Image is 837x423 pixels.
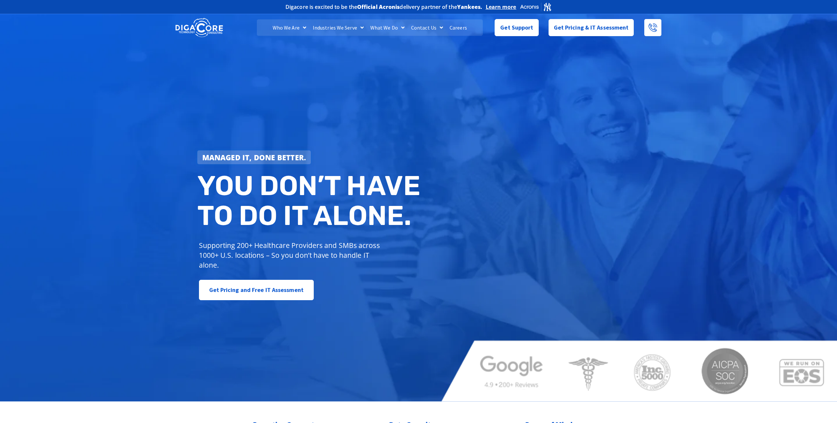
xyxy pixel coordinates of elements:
img: DigaCore Technology Consulting [175,17,223,38]
img: Acronis [520,2,552,11]
b: Official Acronis [357,3,400,11]
a: Get Pricing & IT Assessment [549,19,634,36]
a: Get Support [495,19,538,36]
h2: Digacore is excited to be the delivery partner of the [285,4,482,10]
a: Who We Are [269,19,309,36]
a: Learn more [486,4,516,10]
span: Get Pricing & IT Assessment [554,21,629,34]
b: Yankees. [457,3,482,11]
a: What We Do [367,19,408,36]
p: Supporting 200+ Healthcare Providers and SMBs across 1000+ U.S. locations – So you don’t have to ... [199,240,383,270]
nav: Menu [257,19,482,36]
a: Contact Us [408,19,446,36]
h2: You don’t have to do IT alone. [197,171,424,231]
span: Get Support [500,21,533,34]
a: Get Pricing and Free IT Assessment [199,280,314,300]
strong: Managed IT, done better. [202,152,306,162]
a: Industries We Serve [309,19,367,36]
a: Managed IT, done better. [197,150,311,164]
a: Careers [446,19,470,36]
span: Get Pricing and Free IT Assessment [209,283,304,297]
